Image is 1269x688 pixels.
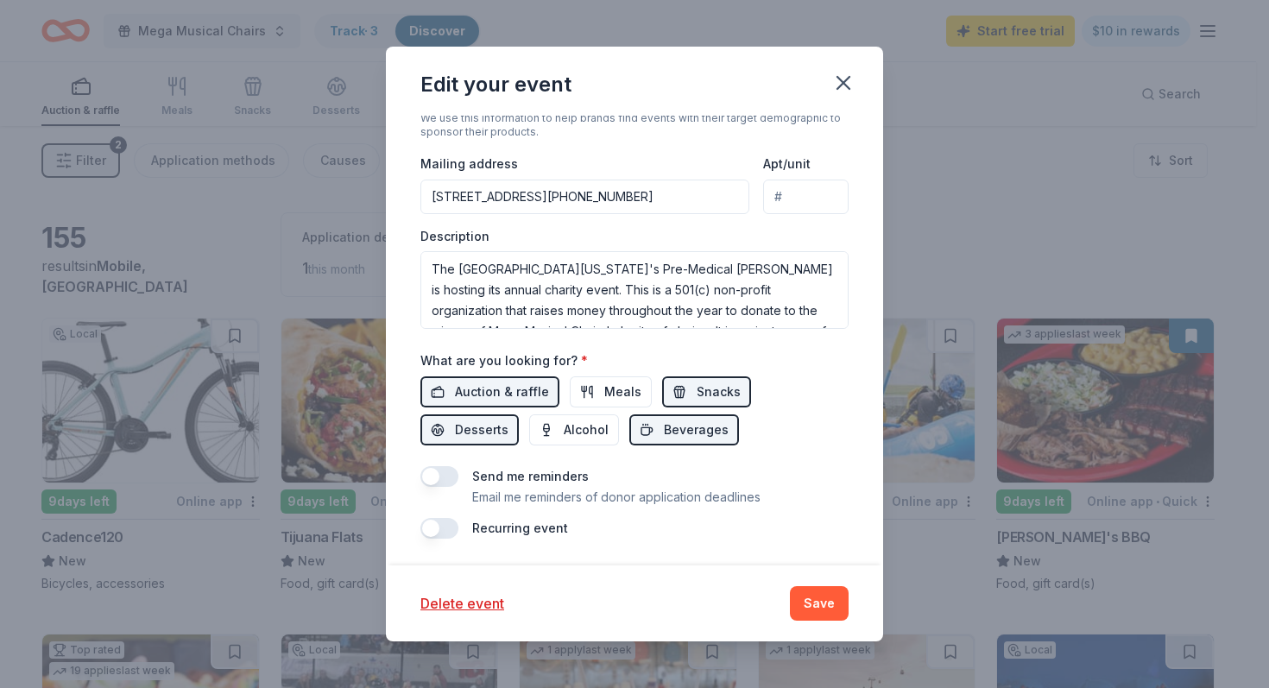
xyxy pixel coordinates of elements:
[420,71,571,98] div: Edit your event
[420,111,849,139] div: We use this information to help brands find events with their target demographic to sponsor their...
[420,414,519,445] button: Desserts
[697,382,741,402] span: Snacks
[664,420,729,440] span: Beverages
[629,414,739,445] button: Beverages
[564,420,609,440] span: Alcohol
[604,382,641,402] span: Meals
[420,228,489,245] label: Description
[455,420,508,440] span: Desserts
[472,487,761,508] p: Email me reminders of donor application deadlines
[420,180,749,214] input: Enter a US address
[529,414,619,445] button: Alcohol
[420,376,559,407] button: Auction & raffle
[420,352,588,369] label: What are you looking for?
[472,469,589,483] label: Send me reminders
[420,251,849,329] textarea: The [GEOGRAPHIC_DATA][US_STATE]'s Pre-Medical [PERSON_NAME] is hosting its annual charity event. ...
[570,376,652,407] button: Meals
[763,180,849,214] input: #
[763,155,811,173] label: Apt/unit
[662,376,751,407] button: Snacks
[455,382,549,402] span: Auction & raffle
[790,586,849,621] button: Save
[420,593,504,614] button: Delete event
[420,155,518,173] label: Mailing address
[472,521,568,535] label: Recurring event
